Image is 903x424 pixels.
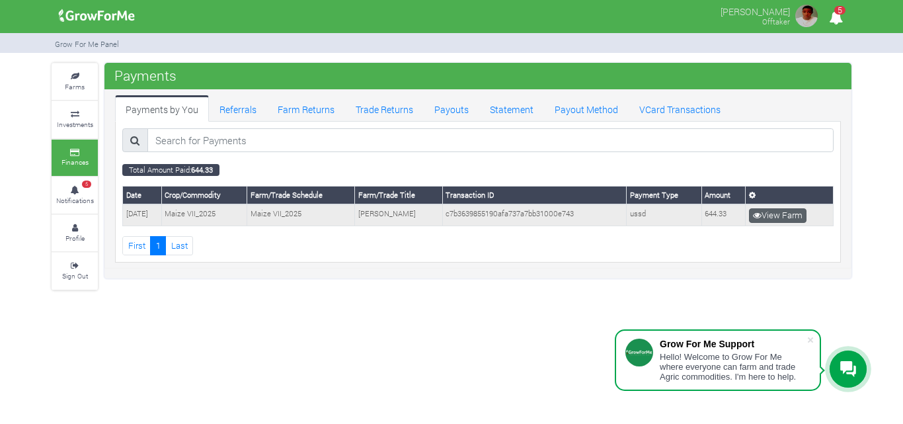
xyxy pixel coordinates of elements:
[147,128,834,152] input: Search for Payments
[123,204,162,226] td: [DATE]
[52,177,98,214] a: 5 Notifications
[52,140,98,176] a: Finances
[479,95,544,122] a: Statement
[209,95,267,122] a: Referrals
[56,196,94,205] small: Notifications
[544,95,629,122] a: Payout Method
[62,271,88,280] small: Sign Out
[823,3,849,32] i: Notifications
[54,3,139,29] img: growforme image
[660,339,806,349] div: Grow For Me Support
[55,39,119,49] small: Grow For Me Panel
[122,236,834,255] nav: Page Navigation
[52,215,98,251] a: Profile
[122,236,151,255] a: First
[61,157,89,167] small: Finances
[721,3,790,19] p: [PERSON_NAME]
[267,95,345,122] a: Farm Returns
[247,187,355,204] th: Farm/Trade Schedule
[82,181,91,189] span: 5
[57,120,93,129] small: Investments
[165,236,193,255] a: Last
[52,64,98,100] a: Farms
[629,95,731,122] a: VCard Transactions
[161,204,247,226] td: Maize VII_2025
[660,352,806,382] div: Hello! Welcome to Grow For Me where everyone can farm and trade Agric commodities. I'm here to help.
[793,3,820,29] img: growforme image
[627,204,701,226] td: ussd
[122,164,219,176] small: Total Amount Paid:
[701,187,746,204] th: Amount
[150,236,166,255] a: 1
[115,95,209,122] a: Payments by You
[161,187,247,204] th: Crop/Commodity
[247,204,355,226] td: Maize VII_2025
[834,6,845,15] span: 5
[701,204,746,226] td: 644.33
[823,13,849,25] a: 5
[355,204,442,226] td: [PERSON_NAME]
[762,17,790,26] small: Offtaker
[111,62,180,89] span: Payments
[345,95,424,122] a: Trade Returns
[123,187,162,204] th: Date
[424,95,479,122] a: Payouts
[65,233,85,243] small: Profile
[749,208,806,223] a: View Farm
[191,165,213,175] b: 644.33
[52,253,98,289] a: Sign Out
[442,204,627,226] td: c7b3639855190afa737a7bb31000e743
[65,82,85,91] small: Farms
[442,187,627,204] th: Transaction ID
[627,187,701,204] th: Payment Type
[52,101,98,138] a: Investments
[355,187,442,204] th: Farm/Trade Title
